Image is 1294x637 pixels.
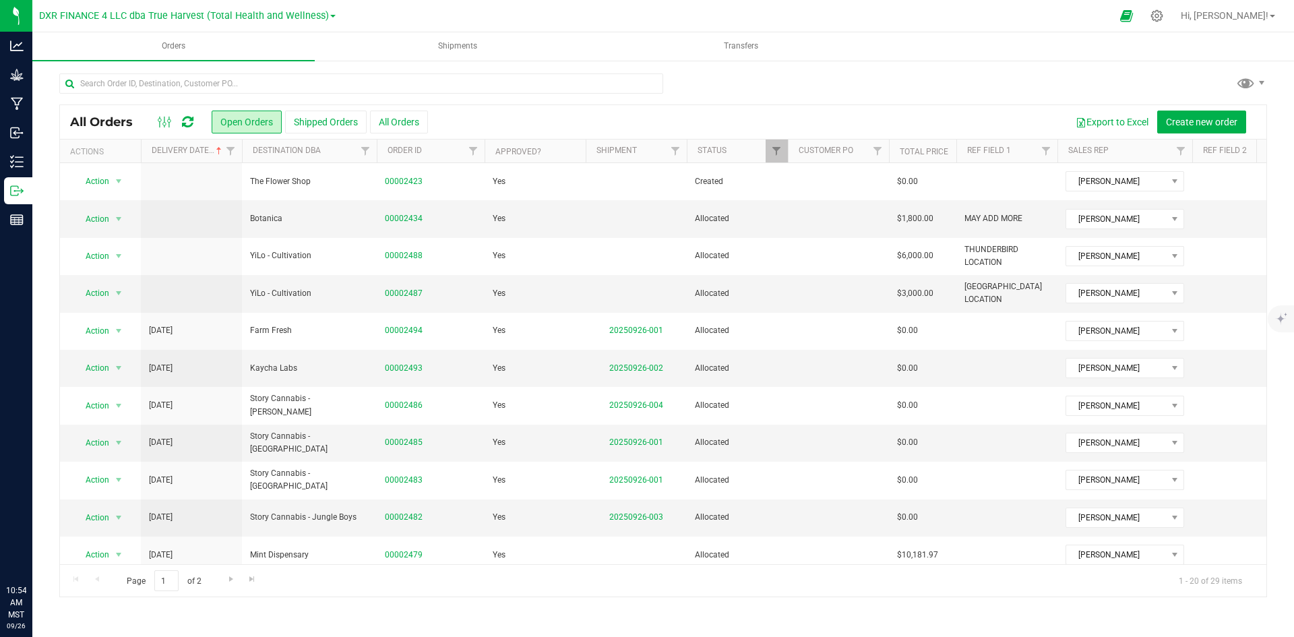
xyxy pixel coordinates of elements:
[144,40,204,52] span: Orders
[73,359,110,377] span: Action
[385,474,423,487] a: 00002483
[10,126,24,140] inline-svg: Inbound
[10,213,24,226] inline-svg: Reports
[1066,172,1167,191] span: [PERSON_NAME]
[250,549,369,562] span: Mint Dispensary
[111,545,127,564] span: select
[493,287,505,300] span: Yes
[897,436,918,449] span: $0.00
[385,511,423,524] a: 00002482
[152,146,224,155] a: Delivery Date
[10,68,24,82] inline-svg: Grow
[13,529,54,570] iframe: Resource center
[897,362,918,375] span: $0.00
[1168,570,1253,590] span: 1 - 20 of 29 items
[32,32,315,61] a: Orders
[695,399,780,412] span: Allocated
[70,115,146,129] span: All Orders
[250,249,369,262] span: YiLo - Cultivation
[385,175,423,188] a: 00002423
[897,324,918,337] span: $0.00
[111,508,127,527] span: select
[253,146,321,155] a: Destination DBA
[695,212,780,225] span: Allocated
[698,146,727,155] a: Status
[1068,146,1109,155] a: Sales Rep
[385,549,423,562] a: 00002479
[1181,10,1268,21] span: Hi, [PERSON_NAME]!
[766,140,788,162] a: Filter
[73,172,110,191] span: Action
[111,322,127,340] span: select
[385,287,423,300] a: 00002487
[609,437,663,447] a: 20250926-001
[111,210,127,229] span: select
[385,362,423,375] a: 00002493
[609,400,663,410] a: 20250926-004
[1148,9,1165,22] div: Manage settings
[897,212,933,225] span: $1,800.00
[221,570,241,588] a: Go to the next page
[799,146,853,155] a: Customer PO
[964,280,1049,306] span: [GEOGRAPHIC_DATA] LOCATION
[316,32,598,61] a: Shipments
[695,324,780,337] span: Allocated
[70,147,135,156] div: Actions
[695,287,780,300] span: Allocated
[420,40,495,52] span: Shipments
[1066,396,1167,415] span: [PERSON_NAME]
[493,175,505,188] span: Yes
[10,39,24,53] inline-svg: Analytics
[243,570,262,588] a: Go to the last page
[73,284,110,303] span: Action
[115,570,212,591] span: Page of 2
[250,430,369,456] span: Story Cannabis - [GEOGRAPHIC_DATA]
[250,362,369,375] span: Kaycha Labs
[493,249,505,262] span: Yes
[609,475,663,485] a: 20250926-001
[111,433,127,452] span: select
[493,399,505,412] span: Yes
[695,436,780,449] span: Allocated
[149,474,173,487] span: [DATE]
[73,322,110,340] span: Action
[493,436,505,449] span: Yes
[600,32,882,61] a: Transfers
[609,326,663,335] a: 20250926-001
[897,249,933,262] span: $6,000.00
[149,399,173,412] span: [DATE]
[149,362,173,375] span: [DATE]
[10,155,24,169] inline-svg: Inventory
[493,212,505,225] span: Yes
[695,549,780,562] span: Allocated
[493,362,505,375] span: Yes
[73,210,110,229] span: Action
[1066,471,1167,489] span: [PERSON_NAME]
[6,621,26,631] p: 09/26
[1066,508,1167,527] span: [PERSON_NAME]
[385,212,423,225] a: 00002434
[1066,545,1167,564] span: [PERSON_NAME]
[1066,284,1167,303] span: [PERSON_NAME]
[897,474,918,487] span: $0.00
[149,324,173,337] span: [DATE]
[695,362,780,375] span: Allocated
[149,436,173,449] span: [DATE]
[897,399,918,412] span: $0.00
[596,146,637,155] a: Shipment
[609,363,663,373] a: 20250926-002
[462,140,485,162] a: Filter
[385,436,423,449] a: 00002485
[10,184,24,198] inline-svg: Outbound
[385,249,423,262] a: 00002488
[493,474,505,487] span: Yes
[897,511,918,524] span: $0.00
[250,324,369,337] span: Farm Fresh
[1066,433,1167,452] span: [PERSON_NAME]
[967,146,1011,155] a: Ref Field 1
[73,247,110,266] span: Action
[493,324,505,337] span: Yes
[1035,140,1057,162] a: Filter
[111,284,127,303] span: select
[220,140,242,162] a: Filter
